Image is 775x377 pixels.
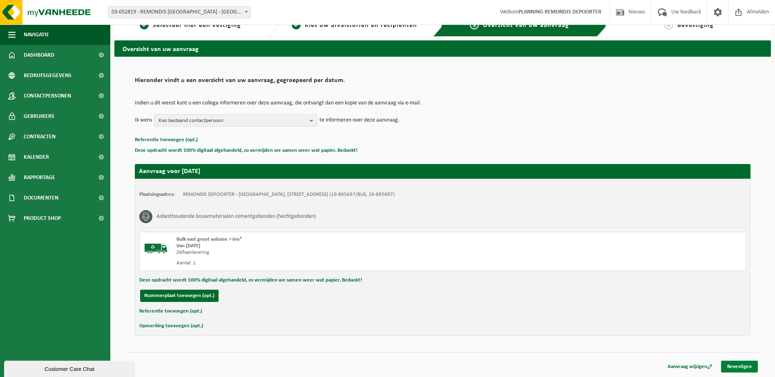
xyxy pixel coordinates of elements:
[483,22,569,29] span: Overzicht van uw aanvraag
[153,22,241,29] span: Selecteer hier een vestiging
[135,114,152,126] p: Ik wens
[159,115,306,127] span: Kies bestaand contactpersoon
[721,361,758,373] a: Bevestigen
[139,321,203,331] button: Opmerking toevoegen (opt.)
[470,20,479,29] span: 3
[24,188,58,208] span: Documenten
[156,210,316,223] h3: Asbesthoudende bouwmaterialen cementgebonden (hechtgebonden)
[677,22,714,29] span: Bevestiging
[661,361,719,373] a: Aanvraag wijzigen
[135,145,357,156] button: Deze opdracht wordt 100% digitaal afgehandeld, zo vermijden we samen weer wat papier. Bedankt!
[140,290,219,302] button: Nummerplaat toevoegen (opt.)
[139,192,175,197] strong: Plaatsingsadres:
[176,249,476,256] div: Zelfaanlevering
[518,9,601,15] strong: PLANNING REMONDIS DEPOORTER
[24,24,49,45] span: Navigatie
[140,20,149,29] span: 1
[24,106,54,126] span: Gebruikers
[154,114,317,126] button: Kies bestaand contactpersoon
[114,40,771,56] h2: Overzicht van uw aanvraag
[135,77,750,88] h2: Hieronder vindt u een overzicht van uw aanvraag, gegroepeerd per datum.
[319,114,400,126] p: te informeren over deze aanvraag.
[664,20,673,29] span: 4
[139,306,202,317] button: Referentie toevoegen (opt.)
[24,65,71,86] span: Bedrijfsgegevens
[108,7,250,18] span: 03-052819 - REMONDIS WEST-VLAANDEREN - OOSTENDE
[118,20,262,30] a: 1Selecteer hier een vestiging
[24,208,61,228] span: Product Shop
[24,126,56,147] span: Contracten
[305,22,417,29] span: Kies uw afvalstoffen en recipiënten
[24,86,71,106] span: Contactpersonen
[108,6,251,18] span: 03-052819 - REMONDIS WEST-VLAANDEREN - OOSTENDE
[24,45,54,65] span: Dashboard
[24,147,49,167] span: Kalender
[176,260,476,266] div: Aantal: 1
[176,237,241,242] span: Bulk vast groot volume > 6m³
[139,275,362,286] button: Deze opdracht wordt 100% digitaal afgehandeld, zo vermijden we samen weer wat papier. Bedankt!
[283,20,427,30] a: 2Kies uw afvalstoffen en recipiënten
[135,100,750,106] p: Indien u dit wenst kunt u een collega informeren over deze aanvraag, die ontvangt dan een kopie v...
[292,20,301,29] span: 2
[176,243,200,248] strong: Van [DATE]
[183,191,395,198] td: REMONDIS DEPOORTER - [GEOGRAPHIC_DATA], [STREET_ADDRESS] (10-895697/BUS, 10-895697)
[135,135,198,145] button: Referentie toevoegen (opt.)
[24,167,55,188] span: Rapportage
[144,236,168,261] img: BL-SO-LV.png
[139,168,200,175] strong: Aanvraag voor [DATE]
[4,359,136,377] iframe: chat widget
